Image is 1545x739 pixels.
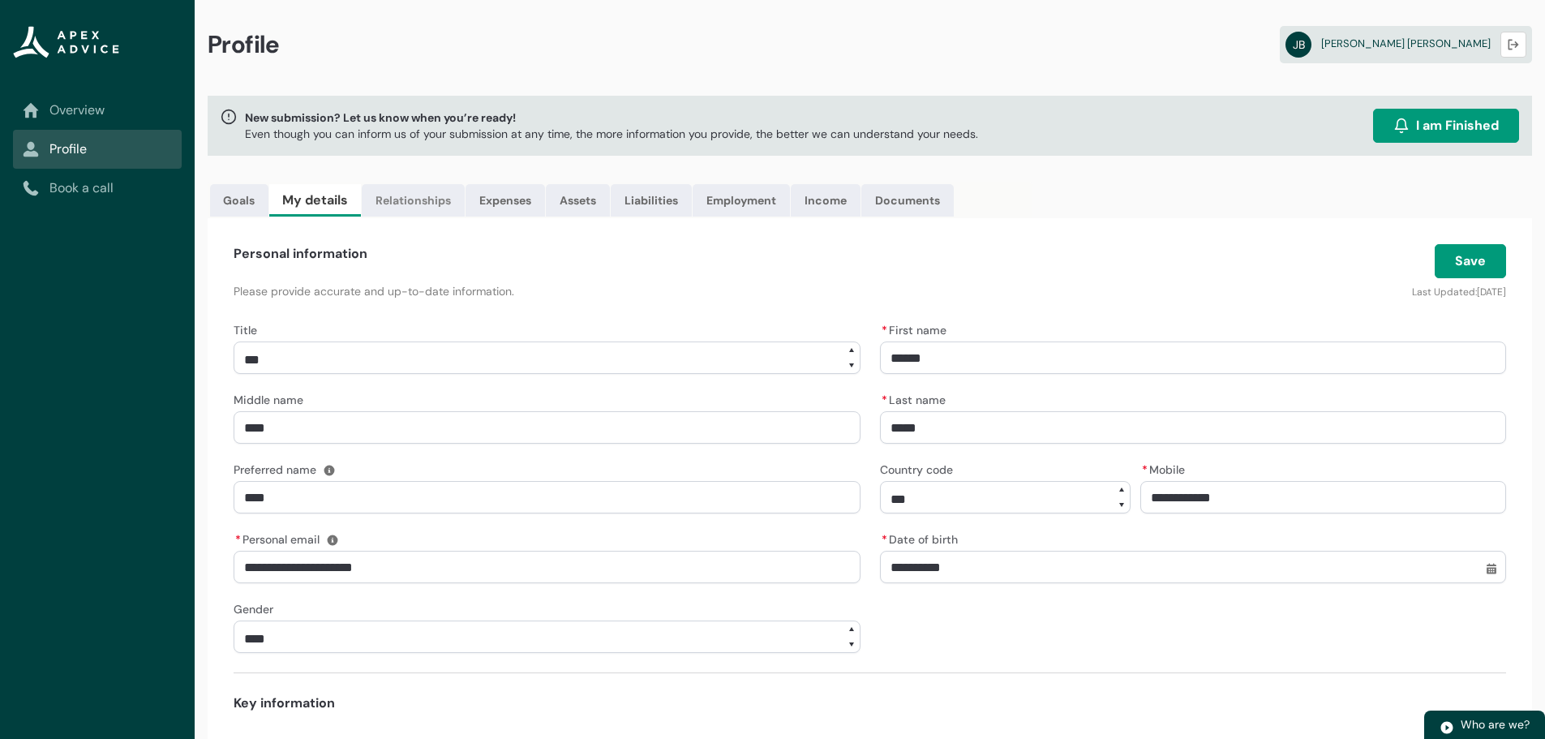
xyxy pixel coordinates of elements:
[1416,116,1499,135] span: I am Finished
[1285,32,1311,58] abbr: JB
[362,184,465,217] a: Relationships
[234,694,1506,713] h4: Key information
[466,184,545,217] a: Expenses
[611,184,692,217] a: Liabilities
[880,319,953,338] label: First name
[1373,109,1519,143] button: I am Finished
[880,528,964,548] label: Date of birth
[234,244,367,264] h4: Personal information
[23,101,172,120] a: Overview
[861,184,954,217] a: Documents
[234,528,326,548] label: Personal email
[880,462,953,477] span: Country code
[13,26,119,58] img: Apex Advice Group
[1435,244,1506,278] button: Save
[693,184,790,217] a: Employment
[208,29,280,60] span: Profile
[210,184,268,217] a: Goals
[882,532,887,547] abbr: required
[23,178,172,198] a: Book a call
[1461,717,1530,732] span: Who are we?
[882,393,887,407] abbr: required
[1440,720,1454,735] img: play.svg
[1477,286,1506,299] lightning-formatted-date-time: [DATE]
[1140,458,1191,478] label: Mobile
[13,91,182,208] nav: Sub page
[234,323,257,337] span: Title
[269,184,361,217] a: My details
[234,389,310,408] label: Middle name
[791,184,860,217] a: Income
[1500,32,1526,58] button: Logout
[882,323,887,337] abbr: required
[234,602,273,617] span: Gender
[1393,118,1410,134] img: alarm.svg
[234,283,1075,299] p: Please provide accurate and up-to-date information.
[245,110,978,126] span: New submission? Let us know when you’re ready!
[1142,462,1148,477] abbr: required
[880,389,952,408] label: Last name
[546,184,610,217] a: Assets
[245,126,978,142] p: Even though you can inform us of your submission at any time, the more information you provide, t...
[1412,286,1477,299] lightning-formatted-text: Last Updated:
[235,532,241,547] abbr: required
[234,458,323,478] label: Preferred name
[1280,26,1532,63] a: JB[PERSON_NAME] [PERSON_NAME]
[1321,37,1491,50] span: [PERSON_NAME] [PERSON_NAME]
[23,140,172,159] a: Profile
